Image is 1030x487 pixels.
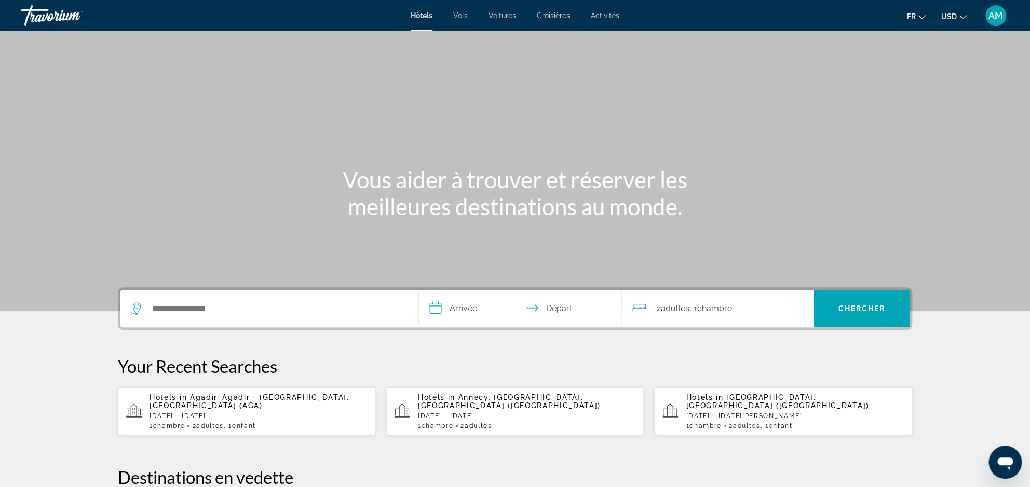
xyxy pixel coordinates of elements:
span: Annecy, [GEOGRAPHIC_DATA], [GEOGRAPHIC_DATA] ([GEOGRAPHIC_DATA]) [418,393,601,410]
a: Activités [591,11,619,20]
div: Search widget [120,290,910,327]
button: Search [814,290,910,327]
button: Change language [907,9,926,24]
button: Hotels in Annecy, [GEOGRAPHIC_DATA], [GEOGRAPHIC_DATA] ([GEOGRAPHIC_DATA])[DATE] - [DATE]1Chambre... [386,387,644,436]
button: Select check in and out date [419,290,621,327]
span: , 1 [224,422,256,429]
button: Hotels in [GEOGRAPHIC_DATA], [GEOGRAPHIC_DATA] ([GEOGRAPHIC_DATA])[DATE] - [DATE][PERSON_NAME]1Ch... [654,387,912,436]
button: User Menu [982,5,1009,26]
a: Voitures [489,11,516,20]
input: Search hotel destination [151,301,403,316]
p: [DATE] - [DATE] [418,412,636,420]
p: [DATE] - [DATE][PERSON_NAME] [686,412,904,420]
span: USD [941,12,957,21]
span: Hotels in [686,393,723,401]
span: , 1 [689,301,732,316]
span: 2 [192,422,223,429]
span: [GEOGRAPHIC_DATA], [GEOGRAPHIC_DATA] ([GEOGRAPHIC_DATA]) [686,393,869,410]
p: Your Recent Searches [118,356,912,377]
span: 2 [460,422,492,429]
span: Hotels in [150,393,187,401]
span: Adultes [733,422,760,429]
span: Chambre [421,422,453,429]
span: 1 [150,422,185,429]
span: 1 [418,422,453,429]
span: 1 [686,422,721,429]
span: Agadir, Agadir - [GEOGRAPHIC_DATA], [GEOGRAPHIC_DATA] (AGA) [150,393,349,410]
a: Travorium [21,2,125,29]
p: [DATE] - [DATE] [150,412,368,420]
span: 2 [657,301,689,316]
iframe: Bouton de lancement de la fenêtre de messagerie [988,446,1022,479]
span: Hotels in [418,393,455,401]
button: Travelers: 2 adults, 0 children [621,290,814,327]
button: Change currency [941,9,967,24]
span: AM [988,10,1003,21]
span: Chambre [697,303,732,313]
a: Hôtels [411,11,432,20]
a: Vols [453,11,468,20]
span: Adultes [465,422,492,429]
a: Croisières [537,11,570,20]
span: Chambre [689,422,722,429]
span: Chambre [153,422,185,429]
span: 2 [729,422,760,429]
button: Hotels in Agadir, Agadir - [GEOGRAPHIC_DATA], [GEOGRAPHIC_DATA] (AGA)[DATE] - [DATE]1Chambre2Adul... [118,387,376,436]
span: Adultes [661,303,689,313]
span: Chercher [838,304,885,313]
h1: Vous aider à trouver et réserver les meilleures destinations au monde. [320,166,710,220]
span: fr [907,12,916,21]
span: Enfant [768,422,792,429]
span: Enfant [232,422,256,429]
span: Adultes [196,422,224,429]
span: , 1 [760,422,792,429]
